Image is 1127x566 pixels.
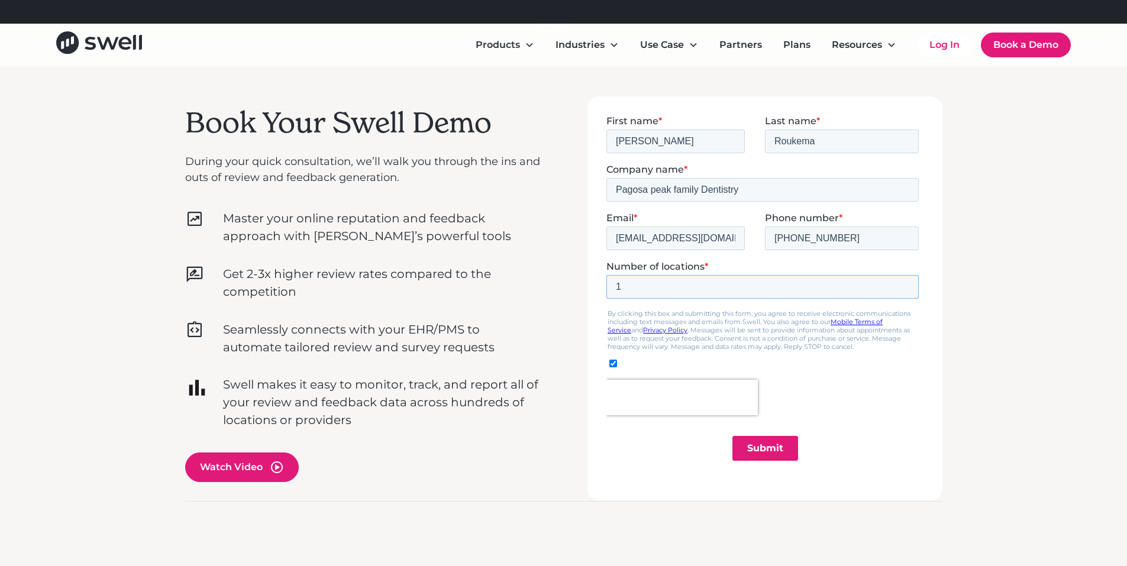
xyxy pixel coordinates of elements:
[200,460,263,474] div: Watch Video
[223,376,540,429] p: Swell makes it easy to monitor, track, and report all of your review and feedback data across hun...
[631,33,708,57] div: Use Case
[606,115,923,481] iframe: Form 0
[774,33,820,57] a: Plans
[466,33,544,57] div: Products
[223,265,540,300] p: Get 2-3x higher review rates compared to the competition
[546,33,628,57] div: Industries
[556,38,605,52] div: Industries
[185,154,540,186] p: During your quick consultation, we’ll walk you through the ins and outs of review and feedback ge...
[918,33,971,57] a: Log In
[185,452,540,482] a: open lightbox
[640,38,684,52] div: Use Case
[832,38,882,52] div: Resources
[981,33,1071,57] a: Book a Demo
[223,321,540,356] p: Seamlessly connects with your EHR/PMS to automate tailored review and survey requests
[822,33,906,57] div: Resources
[476,38,520,52] div: Products
[710,33,771,57] a: Partners
[185,106,540,140] h2: Book Your Swell Demo
[223,209,540,245] p: Master your online reputation and feedback approach with [PERSON_NAME]’s powerful tools
[56,31,142,58] a: home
